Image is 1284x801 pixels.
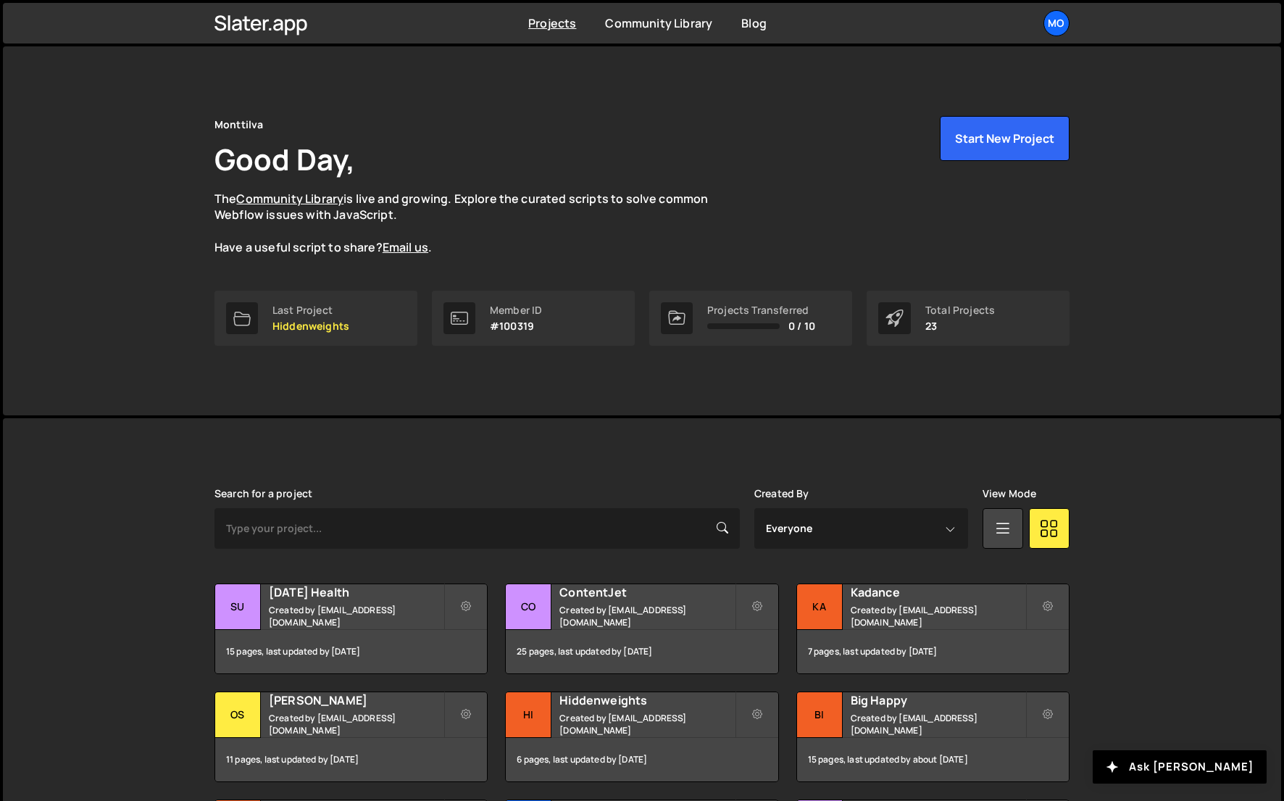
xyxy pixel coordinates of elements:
div: Projects Transferred [707,304,815,316]
div: 15 pages, last updated by [DATE] [215,630,487,673]
div: 7 pages, last updated by [DATE] [797,630,1069,673]
a: Ka Kadance Created by [EMAIL_ADDRESS][DOMAIN_NAME] 7 pages, last updated by [DATE] [796,584,1070,674]
div: Total Projects [925,304,995,316]
small: Created by [EMAIL_ADDRESS][DOMAIN_NAME] [851,712,1025,736]
p: 23 [925,320,995,332]
small: Created by [EMAIL_ADDRESS][DOMAIN_NAME] [559,604,734,628]
a: Blog [741,15,767,31]
a: Community Library [605,15,712,31]
p: Hiddenweights [272,320,349,332]
a: Community Library [236,191,343,207]
button: Start New Project [940,116,1070,161]
h2: ContentJet [559,584,734,600]
p: #100319 [490,320,542,332]
div: Hi [506,692,551,738]
h1: Good Day, [214,139,355,179]
div: Monttilva [214,116,263,133]
div: Member ID [490,304,542,316]
a: Co ContentJet Created by [EMAIL_ADDRESS][DOMAIN_NAME] 25 pages, last updated by [DATE] [505,584,778,674]
div: Last Project [272,304,349,316]
h2: Hiddenweights [559,692,734,708]
a: Os [PERSON_NAME] Created by [EMAIL_ADDRESS][DOMAIN_NAME] 11 pages, last updated by [DATE] [214,692,488,782]
a: Last Project Hiddenweights [214,291,417,346]
div: Os [215,692,261,738]
h2: Big Happy [851,692,1025,708]
div: Bi [797,692,843,738]
a: Email us [383,239,428,255]
a: Hi Hiddenweights Created by [EMAIL_ADDRESS][DOMAIN_NAME] 6 pages, last updated by [DATE] [505,692,778,782]
a: Su [DATE] Health Created by [EMAIL_ADDRESS][DOMAIN_NAME] 15 pages, last updated by [DATE] [214,584,488,674]
a: Bi Big Happy Created by [EMAIL_ADDRESS][DOMAIN_NAME] 15 pages, last updated by about [DATE] [796,692,1070,782]
div: Co [506,584,551,630]
input: Type your project... [214,508,740,549]
small: Created by [EMAIL_ADDRESS][DOMAIN_NAME] [269,604,443,628]
a: Mo [1043,10,1070,36]
small: Created by [EMAIL_ADDRESS][DOMAIN_NAME] [851,604,1025,628]
div: Su [215,584,261,630]
h2: [DATE] Health [269,584,443,600]
label: Created By [754,488,809,499]
h2: [PERSON_NAME] [269,692,443,708]
label: View Mode [983,488,1036,499]
div: 6 pages, last updated by [DATE] [506,738,778,781]
span: 0 / 10 [788,320,815,332]
small: Created by [EMAIL_ADDRESS][DOMAIN_NAME] [269,712,443,736]
h2: Kadance [851,584,1025,600]
div: 11 pages, last updated by [DATE] [215,738,487,781]
button: Ask [PERSON_NAME] [1093,750,1267,784]
label: Search for a project [214,488,312,499]
div: 15 pages, last updated by about [DATE] [797,738,1069,781]
a: Projects [528,15,576,31]
p: The is live and growing. Explore the curated scripts to solve common Webflow issues with JavaScri... [214,191,736,256]
div: 25 pages, last updated by [DATE] [506,630,778,673]
div: Ka [797,584,843,630]
small: Created by [EMAIL_ADDRESS][DOMAIN_NAME] [559,712,734,736]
